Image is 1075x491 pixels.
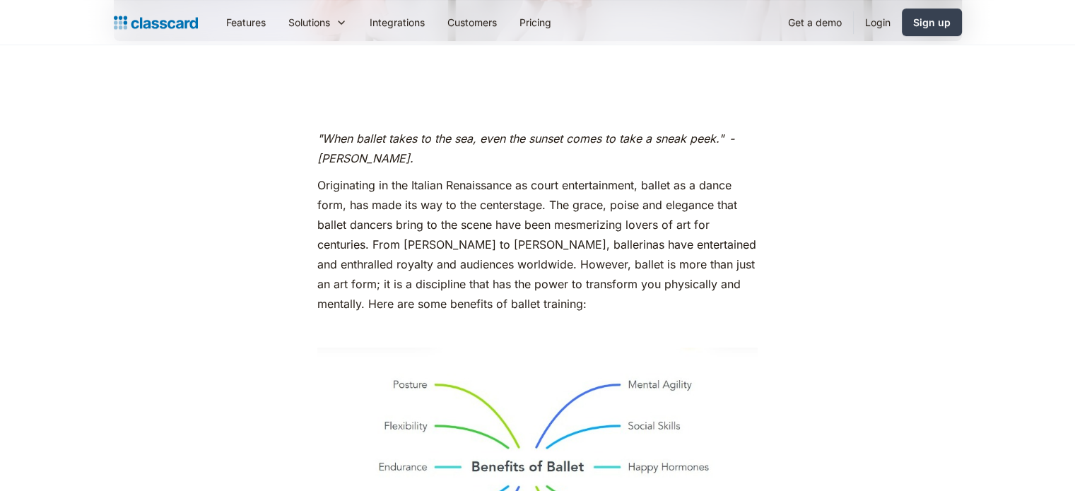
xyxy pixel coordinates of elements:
a: home [114,13,198,32]
a: Sign up [902,8,962,36]
a: Pricing [508,6,563,38]
a: Customers [436,6,508,38]
a: Features [215,6,277,38]
a: Login [854,6,902,38]
em: "When ballet takes to the sea, even the sunset comes to take a sneak peek." [317,131,724,146]
div: Solutions [277,6,358,38]
p: Originating in the Italian Renaissance as court entertainment, ballet as a dance form, has made i... [317,175,758,314]
a: Get a demo [777,6,853,38]
a: Integrations [358,6,436,38]
p: ‍ [317,321,758,341]
em: -[PERSON_NAME]. [317,131,734,165]
div: Sign up [913,15,951,30]
div: Solutions [288,15,330,30]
